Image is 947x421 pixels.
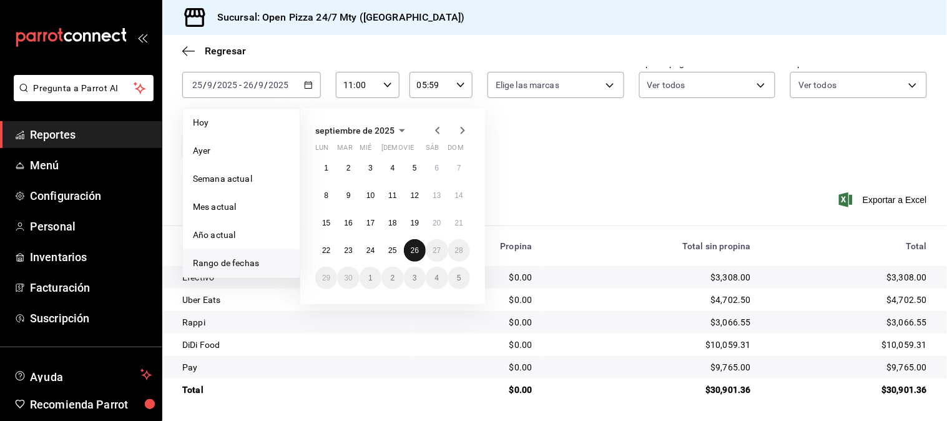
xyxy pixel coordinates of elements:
[366,246,375,255] abbr: 24 de septiembre de 2025
[322,219,330,227] abbr: 15 de septiembre de 2025
[324,164,328,172] abbr: 1 de septiembre de 2025
[404,157,426,179] button: 5 de septiembre de 2025
[426,267,448,289] button: 4 de octubre de 2025
[426,184,448,207] button: 13 de septiembre de 2025
[381,239,403,262] button: 25 de septiembre de 2025
[315,239,337,262] button: 22 de septiembre de 2025
[426,157,448,179] button: 6 de septiembre de 2025
[346,164,351,172] abbr: 2 de septiembre de 2025
[315,123,410,138] button: septiembre de 2025
[360,239,381,262] button: 24 de septiembre de 2025
[552,241,750,251] div: Total sin propina
[448,212,470,234] button: 21 de septiembre de 2025
[182,59,321,68] label: Fecha
[315,184,337,207] button: 8 de septiembre de 2025
[315,267,337,289] button: 29 de septiembre de 2025
[217,80,238,90] input: ----
[30,187,152,204] span: Configuración
[182,361,404,374] div: Pay
[360,184,381,207] button: 10 de septiembre de 2025
[771,241,927,251] div: Total
[193,172,290,186] span: Semana actual
[448,267,470,289] button: 5 de octubre de 2025
[457,274,461,282] abbr: 5 de octubre de 2025
[433,246,441,255] abbr: 27 de septiembre de 2025
[30,126,152,143] span: Reportes
[360,157,381,179] button: 3 de septiembre de 2025
[391,274,395,282] abbr: 2 de octubre de 2025
[388,246,396,255] abbr: 25 de septiembre de 2025
[552,271,750,284] div: $3,308.00
[381,184,403,207] button: 11 de septiembre de 2025
[368,274,373,282] abbr: 1 de octubre de 2025
[182,384,404,396] div: Total
[411,191,419,200] abbr: 12 de septiembre de 2025
[315,157,337,179] button: 1 de septiembre de 2025
[434,274,439,282] abbr: 4 de octubre de 2025
[798,79,837,91] span: Ver todos
[337,144,352,157] abbr: martes
[552,339,750,351] div: $10,059.31
[182,45,246,57] button: Regresar
[193,144,290,157] span: Ayer
[404,267,426,289] button: 3 de octubre de 2025
[424,339,532,351] div: $0.00
[552,384,750,396] div: $30,901.36
[360,267,381,289] button: 1 de octubre de 2025
[258,80,265,90] input: --
[268,80,290,90] input: ----
[239,80,242,90] span: -
[426,212,448,234] button: 20 de septiembre de 2025
[265,80,268,90] span: /
[381,212,403,234] button: 18 de septiembre de 2025
[337,212,359,234] button: 16 de septiembre de 2025
[14,75,154,101] button: Pregunta a Parrot AI
[337,157,359,179] button: 2 de septiembre de 2025
[448,184,470,207] button: 14 de septiembre de 2025
[337,239,359,262] button: 23 de septiembre de 2025
[771,271,927,284] div: $3,308.00
[457,164,461,172] abbr: 7 de septiembre de 2025
[9,91,154,104] a: Pregunta a Parrot AI
[496,79,559,91] span: Elige las marcas
[30,157,152,174] span: Menú
[182,316,404,329] div: Rappi
[360,144,371,157] abbr: miércoles
[360,212,381,234] button: 17 de septiembre de 2025
[315,144,328,157] abbr: lunes
[213,80,217,90] span: /
[30,279,152,296] span: Facturación
[336,59,399,68] label: Hora inicio
[30,367,135,382] span: Ayuda
[433,191,441,200] abbr: 13 de septiembre de 2025
[315,126,395,136] span: septiembre de 2025
[411,219,419,227] abbr: 19 de septiembre de 2025
[193,229,290,242] span: Año actual
[552,361,750,374] div: $9,765.00
[771,339,927,351] div: $10,059.31
[192,80,203,90] input: --
[448,157,470,179] button: 7 de septiembre de 2025
[207,10,464,25] h3: Sucursal: Open Pizza 24/7 Mty ([GEOGRAPHIC_DATA])
[344,246,352,255] abbr: 23 de septiembre de 2025
[388,219,396,227] abbr: 18 de septiembre de 2025
[30,396,152,413] span: Recomienda Parrot
[842,192,927,207] button: Exportar a Excel
[413,164,417,172] abbr: 5 de septiembre de 2025
[455,246,463,255] abbr: 28 de septiembre de 2025
[404,144,414,157] abbr: viernes
[771,384,927,396] div: $30,901.36
[411,246,419,255] abbr: 26 de septiembre de 2025
[193,257,290,270] span: Rango de fechas
[381,144,455,157] abbr: jueves
[30,310,152,327] span: Suscripción
[368,164,373,172] abbr: 3 de septiembre de 2025
[455,191,463,200] abbr: 14 de septiembre de 2025
[344,219,352,227] abbr: 16 de septiembre de 2025
[404,239,426,262] button: 26 de septiembre de 2025
[404,212,426,234] button: 19 de septiembre de 2025
[322,246,330,255] abbr: 22 de septiembre de 2025
[366,219,375,227] abbr: 17 de septiembre de 2025
[448,144,464,157] abbr: domingo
